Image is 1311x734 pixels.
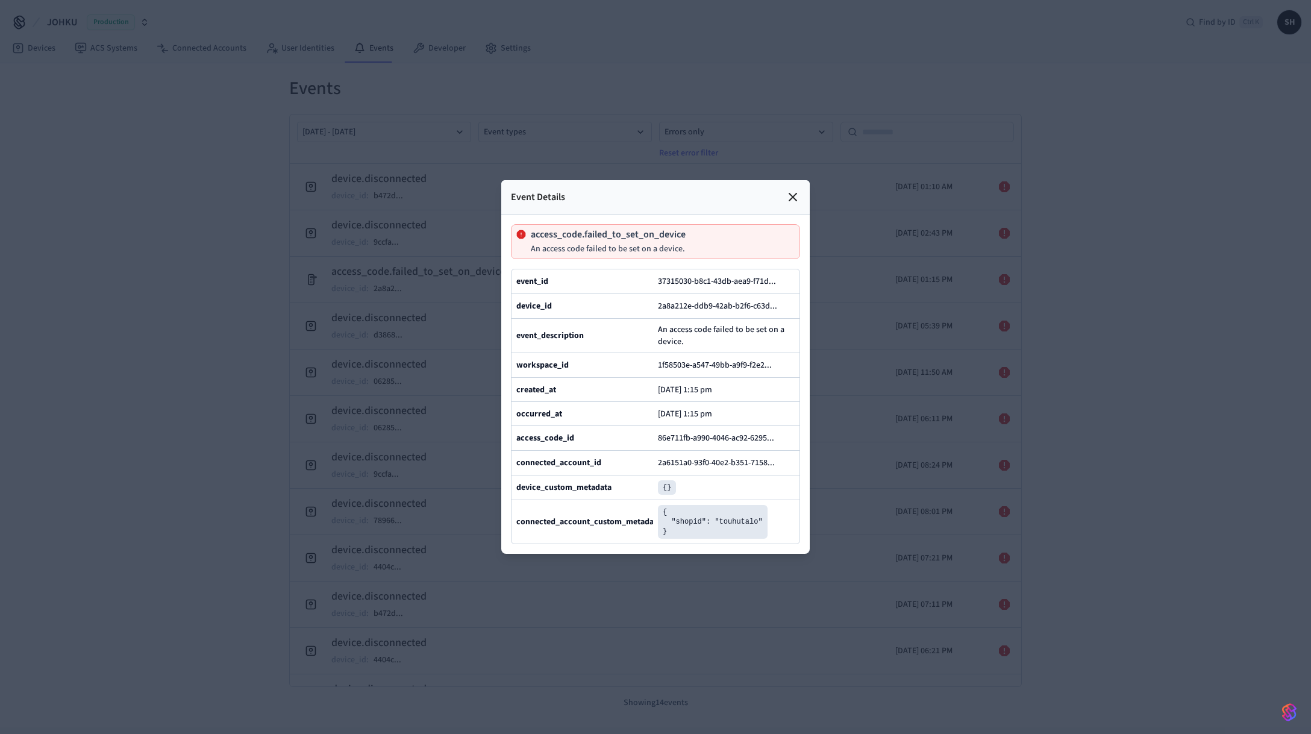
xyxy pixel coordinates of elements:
p: [DATE] 1:15 pm [658,385,712,395]
b: created_at [516,384,556,396]
b: access_code_id [516,432,574,444]
b: event_description [516,330,584,342]
img: SeamLogoGradient.69752ec5.svg [1282,703,1297,722]
button: 2a6151a0-93f0-40e2-b351-7158... [655,456,787,470]
pre: { "shopid": "touhutalo" } [658,505,768,539]
button: 2a8a212e-ddb9-42ab-b2f6-c63d... [655,299,789,313]
b: device_custom_metadata [516,481,612,494]
button: 1f58503e-a547-49bb-a9f9-f2e2... [655,358,784,372]
span: An access code failed to be set on a device. [658,324,795,348]
b: workspace_id [516,359,569,371]
b: connected_account_id [516,457,601,469]
button: 86e711fb-a990-4046-ac92-6295... [655,431,786,445]
p: access_code.failed_to_set_on_device [531,230,686,239]
p: [DATE] 1:15 pm [658,409,712,419]
p: Event Details [511,190,565,204]
b: device_id [516,300,552,312]
b: event_id [516,275,548,287]
b: connected_account_custom_metadata [516,516,661,528]
b: occurred_at [516,408,562,420]
p: An access code failed to be set on a device. [531,244,686,254]
pre: {} [658,480,676,495]
button: 37315030-b8c1-43db-aea9-f71d... [655,274,788,289]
